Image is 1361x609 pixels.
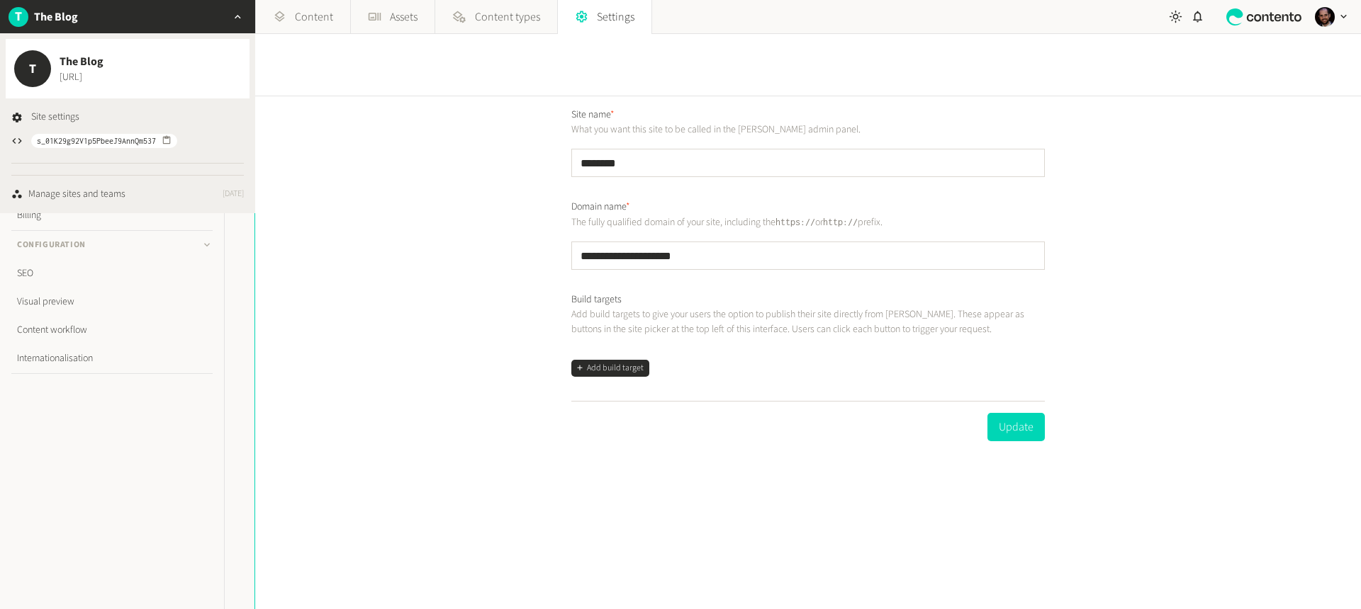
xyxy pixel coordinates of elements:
[571,307,1045,337] p: Add build targets to give your users the option to publish their site directly from [PERSON_NAME]...
[571,215,1045,230] p: The fully qualified domain of your site, including the or prefix.
[823,217,858,227] code: http://
[11,201,213,229] a: Billing
[31,134,177,148] button: s_01K29g92V1p5PbeeJ9AnnQm537
[60,70,103,85] a: [URL]
[11,344,213,372] a: Internationalisation
[571,292,622,307] label: Build targets
[987,413,1045,441] button: Update
[9,7,28,26] span: T
[1315,7,1335,27] img: Andre Teves
[11,316,213,344] a: Content workflow
[34,8,78,25] h2: The Blog
[11,110,79,125] a: Site settings
[60,53,103,70] span: The Blog
[775,217,815,227] code: https://
[223,188,244,200] span: [DATE]
[11,288,213,316] a: Visual preview
[571,200,630,215] label: Domain name
[28,187,125,202] div: Manage sites and teams
[571,123,1045,137] p: What you want this site to be called in the [PERSON_NAME] admin panel.
[571,360,649,377] button: Add build target
[11,259,213,288] a: SEO
[37,135,156,147] span: s_01K29g92V1p5PbeeJ9AnnQm537
[597,8,634,25] span: Settings
[11,187,125,202] a: Manage sites and teams
[475,8,540,25] span: Content types
[14,59,51,79] span: T
[31,110,79,125] span: Site settings
[571,108,615,123] label: Site name
[17,239,86,251] span: Configuration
